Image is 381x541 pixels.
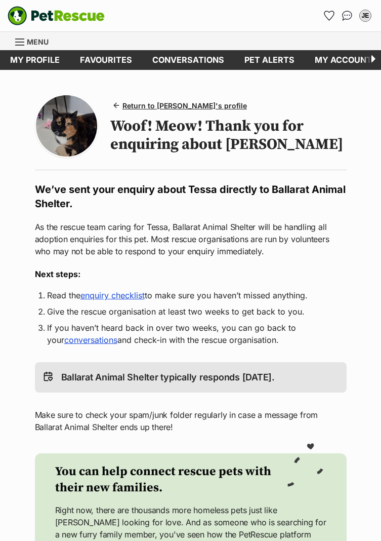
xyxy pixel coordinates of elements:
[35,182,347,211] h2: We’ve sent your enquiry about Tessa directly to Ballarat Animal Shelter.
[70,50,142,70] a: Favourites
[360,11,370,21] div: JE
[61,370,275,384] p: Ballarat Animal Shelter typically responds [DATE].
[342,11,353,21] img: chat-41dd97257d64d25036548639549fe6c8038ab92f7586957e7f3b1b290dea8141.svg
[8,6,105,25] a: PetRescue
[47,322,334,346] li: If you haven’t heard back in over two weeks, you can go back to your and check-in with the rescue...
[110,98,251,113] a: Return to [PERSON_NAME]'s profile
[27,37,49,46] span: Menu
[8,6,105,25] img: logo-e224e6f780fb5917bec1dbf3a21bbac754714ae5b6737aabdf751b685950b380.svg
[35,268,347,280] h3: Next steps:
[80,290,145,300] a: enquiry checklist
[64,335,117,345] a: conversations
[357,8,373,24] button: My account
[122,100,247,111] span: Return to [PERSON_NAME]'s profile
[339,8,355,24] a: Conversations
[321,8,373,24] ul: Account quick links
[55,463,286,496] h2: You can help connect rescue pets with their new families.
[35,409,347,433] p: Make sure to check your spam/junk folder regularly in case a message from Ballarat Animal Shelter...
[15,32,56,50] a: Menu
[47,289,334,301] li: Read the to make sure you haven’t missed anything.
[142,50,234,70] a: conversations
[47,305,334,318] li: Give the rescue organisation at least two weeks to get back to you.
[234,50,305,70] a: Pet alerts
[35,221,347,257] p: As the rescue team caring for Tessa, Ballarat Animal Shelter will be handling all adoption enquir...
[36,95,97,157] img: Photo of Tessa
[110,117,347,153] h1: Woof! Meow! Thank you for enquiring about [PERSON_NAME]
[321,8,337,24] a: Favourites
